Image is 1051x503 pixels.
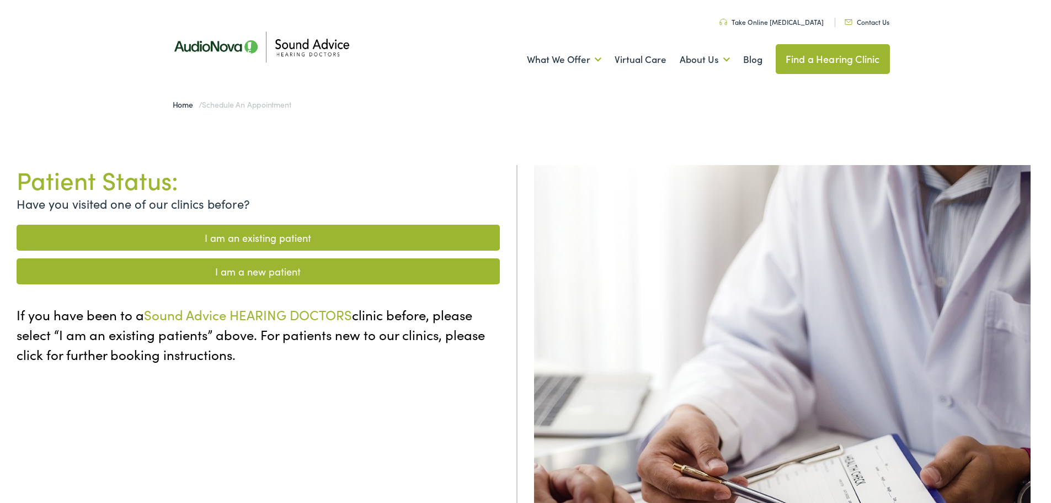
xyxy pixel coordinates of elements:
[173,99,291,110] span: /
[615,39,666,80] a: Virtual Care
[743,39,762,80] a: Blog
[202,99,291,110] span: Schedule an Appointment
[144,305,352,324] span: Sound Advice HEARING DOCTORS
[17,194,500,213] p: Have you visited one of our clinics before?
[17,165,500,194] h1: Patient Status:
[719,19,727,25] img: Headphone icon in a unique green color, suggesting audio-related services or features.
[17,305,500,364] p: If you have been to a clinic before, please select “I am an existing patients” above. For patient...
[173,99,199,110] a: Home
[719,17,824,27] a: Take Online [MEDICAL_DATA]
[17,225,500,251] a: I am an existing patient
[680,39,730,80] a: About Us
[527,39,601,80] a: What We Offer
[845,17,889,27] a: Contact Us
[845,19,852,25] img: Icon representing mail communication in a unique green color, indicative of contact or communicat...
[17,258,500,284] a: I am a new patient
[776,44,890,74] a: Find a Hearing Clinic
